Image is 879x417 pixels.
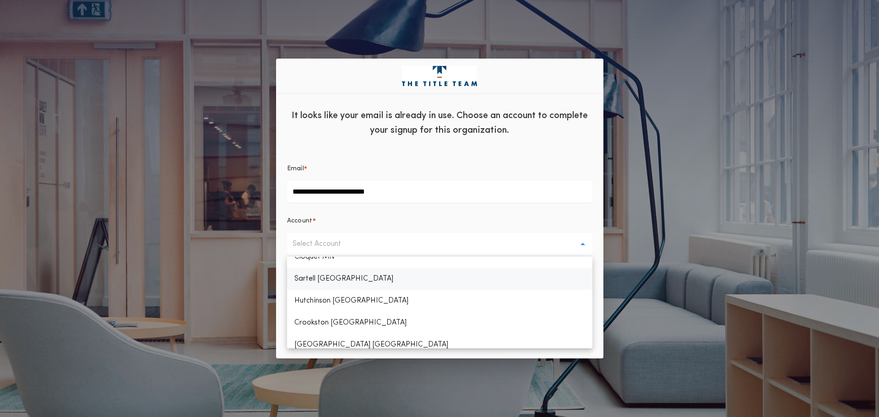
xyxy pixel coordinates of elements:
[287,257,592,348] ul: Select Account
[287,334,592,356] p: [GEOGRAPHIC_DATA] [GEOGRAPHIC_DATA]
[287,181,592,203] input: Email*
[276,101,603,142] div: It looks like your email is already in use. Choose an account to complete your signup for this or...
[287,233,592,255] button: Select Account
[287,312,592,334] p: Crookston [GEOGRAPHIC_DATA]
[287,164,304,173] p: Email
[287,268,592,290] p: Sartell [GEOGRAPHIC_DATA]
[287,290,592,312] p: Hutchinson [GEOGRAPHIC_DATA]
[293,238,356,249] p: Select Account
[287,217,313,226] p: Account
[402,66,477,86] img: logo
[287,246,592,268] p: Cloquet MN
